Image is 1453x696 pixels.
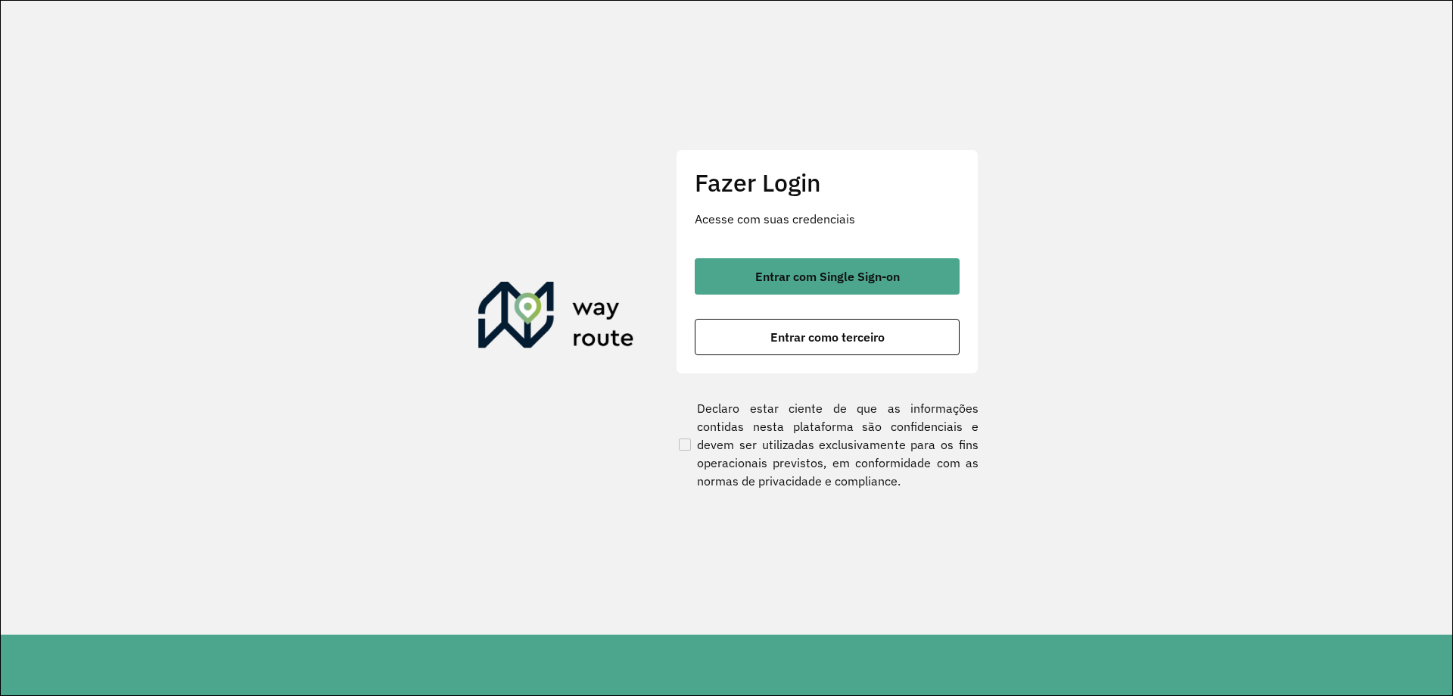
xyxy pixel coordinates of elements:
label: Declaro estar ciente de que as informações contidas nesta plataforma são confidenciais e devem se... [676,399,979,490]
button: button [695,319,960,355]
button: button [695,258,960,295]
span: Entrar com Single Sign-on [755,270,900,282]
h2: Fazer Login [695,168,960,197]
span: Entrar como terceiro [770,331,885,343]
p: Acesse com suas credenciais [695,210,960,228]
img: Roteirizador AmbevTech [478,282,634,354]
